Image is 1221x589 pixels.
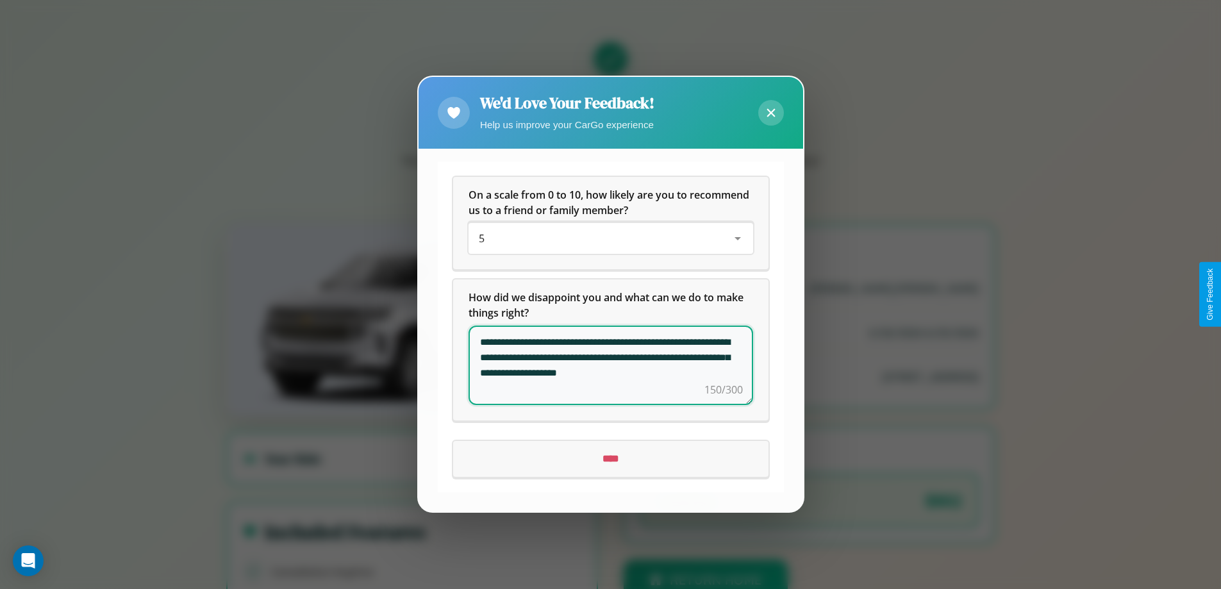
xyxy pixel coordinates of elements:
div: Give Feedback [1206,269,1215,320]
h2: We'd Love Your Feedback! [480,92,654,113]
span: How did we disappoint you and what can we do to make things right? [469,291,746,320]
p: Help us improve your CarGo experience [480,116,654,133]
span: 5 [479,232,485,246]
span: On a scale from 0 to 10, how likely are you to recommend us to a friend or family member? [469,188,752,218]
div: On a scale from 0 to 10, how likely are you to recommend us to a friend or family member? [469,224,753,254]
div: 150/300 [704,383,743,398]
div: Open Intercom Messenger [13,545,44,576]
div: On a scale from 0 to 10, how likely are you to recommend us to a friend or family member? [453,178,768,270]
h5: On a scale from 0 to 10, how likely are you to recommend us to a friend or family member? [469,188,753,219]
